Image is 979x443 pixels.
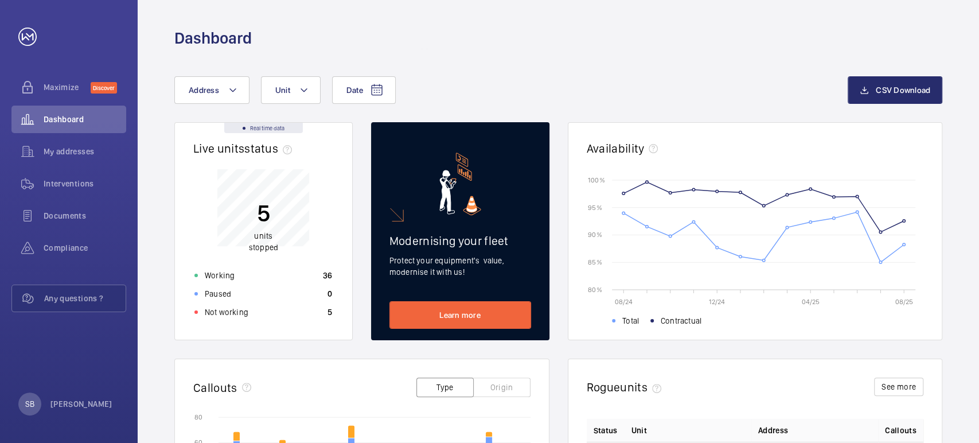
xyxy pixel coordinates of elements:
a: Learn more [389,301,531,329]
button: Origin [473,378,531,397]
span: Address [758,425,788,436]
span: Total [622,315,639,327]
text: 85 % [588,258,602,266]
p: Protect your equipment's value, modernise it with us! [389,255,531,278]
p: Paused [205,288,231,300]
button: Address [174,76,249,104]
span: Maximize [44,81,91,93]
text: 04/25 [801,298,819,306]
img: marketing-card.svg [439,153,481,215]
button: Type [416,378,474,397]
p: [PERSON_NAME] [50,398,112,410]
button: CSV Download [848,76,942,104]
p: Not working [205,306,248,318]
text: 90 % [588,231,602,239]
span: status [244,141,297,156]
p: SB [25,398,34,410]
p: 0 [327,288,332,300]
h2: Modernising your fleet [389,234,531,248]
span: Date [346,86,363,95]
text: 12/24 [709,298,725,306]
span: Contractual [660,315,701,327]
span: Any questions ? [44,293,126,304]
text: 95 % [588,203,602,211]
p: Status [594,425,618,436]
button: Date [332,76,396,104]
span: Unit [275,86,290,95]
span: Callouts [885,425,916,436]
span: units [620,380,666,394]
text: 80 [194,413,202,421]
h2: Availability [587,141,645,156]
div: Real time data [224,123,303,133]
span: Interventions [44,178,126,189]
span: Compliance [44,242,126,254]
h1: Dashboard [174,28,252,49]
p: Working [205,270,235,281]
text: 80 % [588,285,602,293]
h2: Callouts [193,380,237,395]
span: Address [189,86,219,95]
p: units [249,230,278,253]
span: Documents [44,210,126,222]
span: Discover [91,82,117,94]
p: 5 [249,199,278,227]
h2: Live units [193,141,297,156]
text: 100 % [588,176,605,184]
span: My addresses [44,146,126,157]
p: 5 [327,306,332,318]
span: Dashboard [44,114,126,125]
span: Unit [631,425,647,436]
text: 08/24 [614,298,632,306]
span: CSV Download [876,86,930,95]
span: stopped [249,243,278,252]
text: 08/25 [895,298,912,306]
button: See more [874,378,923,396]
p: 36 [323,270,333,281]
button: Unit [261,76,321,104]
h2: Rogue [587,380,666,394]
